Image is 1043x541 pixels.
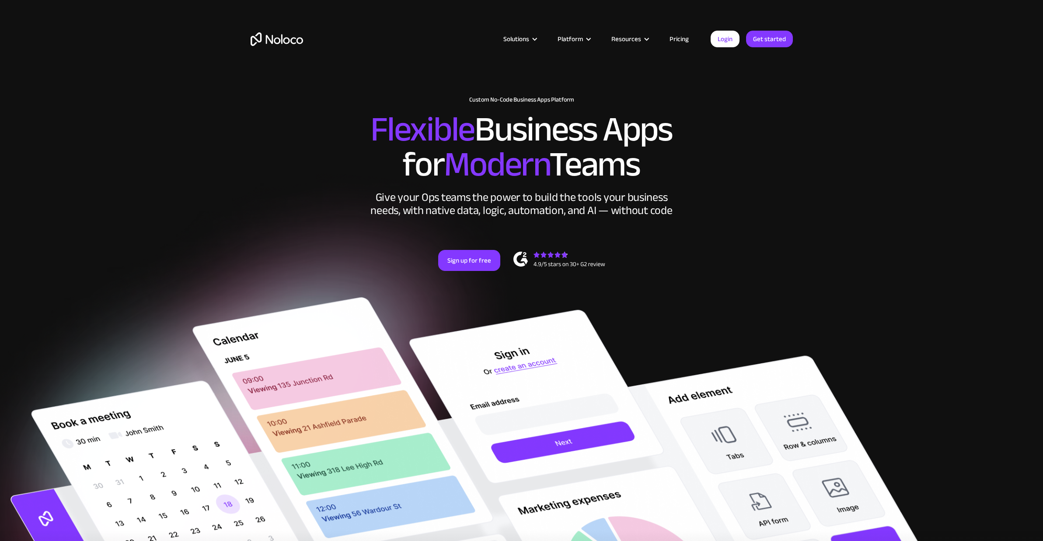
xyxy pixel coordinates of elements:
[251,32,303,46] a: home
[444,132,549,197] span: Modern
[251,96,793,103] h1: Custom No-Code Business Apps Platform
[659,33,700,45] a: Pricing
[558,33,583,45] div: Platform
[611,33,641,45] div: Resources
[492,33,547,45] div: Solutions
[547,33,600,45] div: Platform
[438,250,500,271] a: Sign up for free
[251,112,793,182] h2: Business Apps for Teams
[600,33,659,45] div: Resources
[746,31,793,47] a: Get started
[369,191,675,217] div: Give your Ops teams the power to build the tools your business needs, with native data, logic, au...
[711,31,740,47] a: Login
[370,97,474,162] span: Flexible
[503,33,529,45] div: Solutions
